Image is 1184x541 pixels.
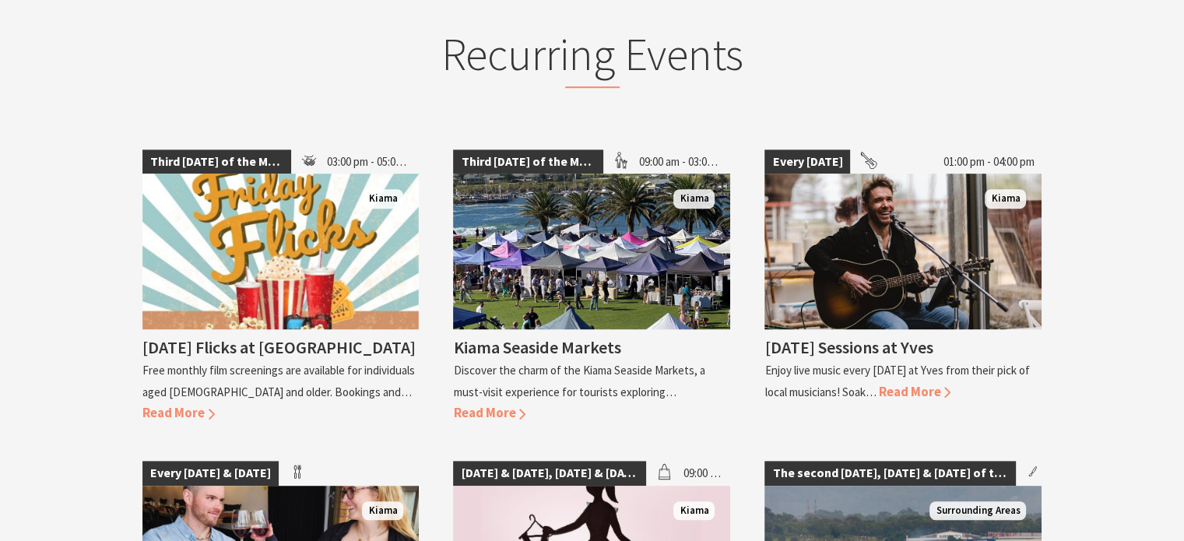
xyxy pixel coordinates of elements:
[985,189,1026,209] span: Kiama
[631,149,731,174] span: 09:00 am - 03:00 pm
[453,404,525,421] span: Read More
[453,336,620,358] h4: Kiama Seaside Markets
[142,363,415,399] p: Free monthly film screenings are available for individuals aged [DEMOGRAPHIC_DATA] and older. Boo...
[453,461,646,486] span: [DATE] & [DATE], [DATE] & [DATE]
[673,501,715,521] span: Kiama
[675,461,730,486] span: 09:00 am
[453,149,603,174] span: Third [DATE] of the Month
[929,501,1026,521] span: Surrounding Areas
[362,189,403,209] span: Kiama
[142,336,416,358] h4: [DATE] Flicks at [GEOGRAPHIC_DATA]
[764,336,933,358] h4: [DATE] Sessions at Yves
[764,149,1042,423] a: Every [DATE] 01:00 pm - 04:00 pm James Burton Kiama [DATE] Sessions at Yves Enjoy live music ever...
[142,461,279,486] span: Every [DATE] & [DATE]
[764,363,1029,399] p: Enjoy live music every [DATE] at Yves from their pick of local musicians! Soak…
[764,174,1042,329] img: James Burton
[142,149,292,174] span: Third [DATE] of the Month
[453,149,730,423] a: Third [DATE] of the Month 09:00 am - 03:00 pm Kiama Seaside Market Kiama Kiama Seaside Markets Di...
[319,149,419,174] span: 03:00 pm - 05:00 pm
[935,149,1042,174] span: 01:00 pm - 04:00 pm
[673,189,715,209] span: Kiama
[142,149,420,423] a: Third [DATE] of the Month 03:00 pm - 05:00 pm Kiama [DATE] Flicks at [GEOGRAPHIC_DATA] Free month...
[764,461,1015,486] span: The second [DATE], [DATE] & [DATE] of the month
[878,383,950,400] span: Read More
[287,27,898,88] h2: Recurring Events
[764,149,850,174] span: Every [DATE]
[362,501,403,521] span: Kiama
[453,174,730,329] img: Kiama Seaside Market
[453,363,704,399] p: Discover the charm of the Kiama Seaside Markets, a must-visit experience for tourists exploring…
[142,404,215,421] span: Read More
